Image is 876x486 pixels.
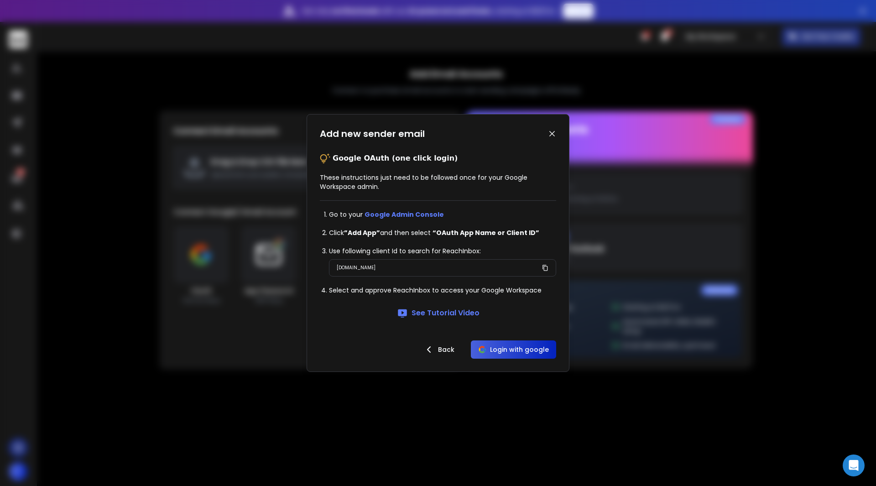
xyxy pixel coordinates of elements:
[333,153,458,164] p: Google OAuth (one click login)
[344,228,380,237] strong: ”Add App”
[433,228,539,237] strong: “OAuth App Name or Client ID”
[397,308,480,319] a: See Tutorial Video
[329,286,556,295] li: Select and approve ReachInbox to access your Google Workspace
[365,210,444,219] a: Google Admin Console
[416,340,462,359] button: Back
[471,340,556,359] button: Login with google
[320,153,331,164] img: tips
[320,173,556,191] p: These instructions just need to be followed once for your Google Workspace admin.
[337,263,375,272] p: [DOMAIN_NAME]
[320,127,425,140] h1: Add new sender email
[843,455,865,476] div: Open Intercom Messenger
[329,246,556,256] li: Use following client Id to search for ReachInbox:
[329,210,556,219] li: Go to your
[329,228,556,237] li: Click and then select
